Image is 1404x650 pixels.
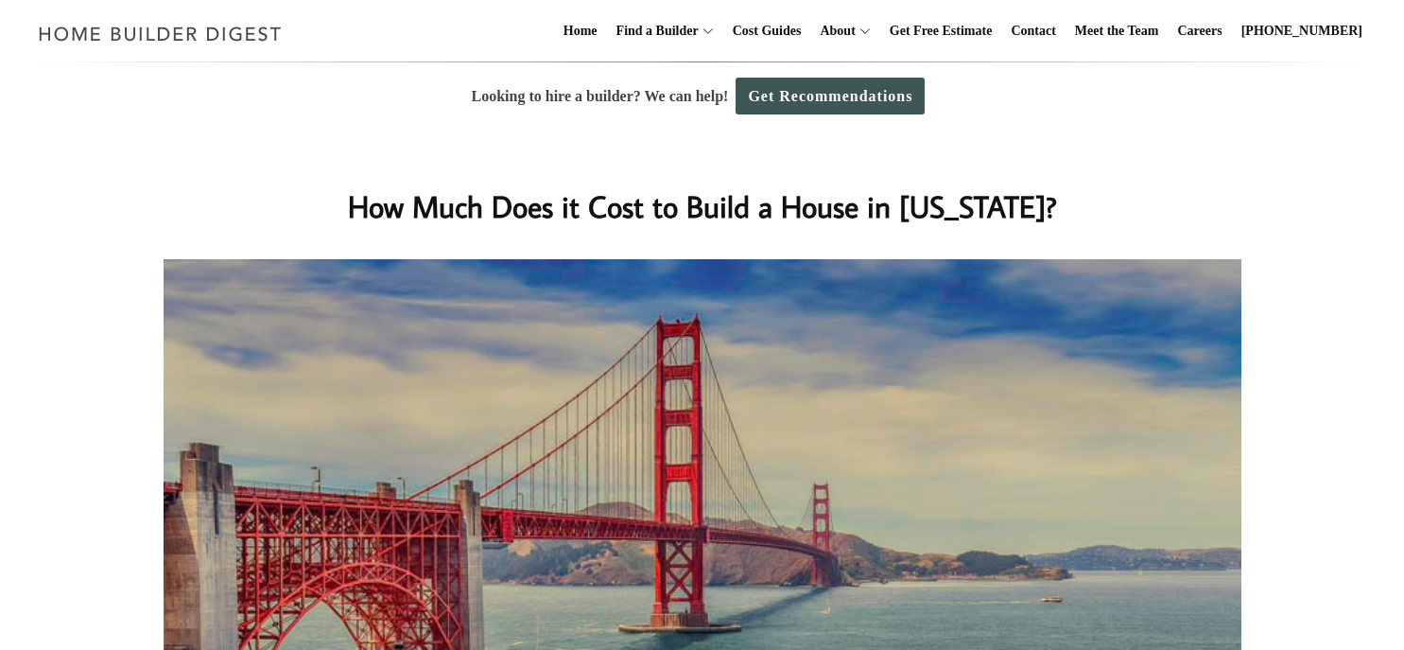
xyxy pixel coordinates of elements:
a: Find a Builder [609,1,699,61]
a: Careers [1170,1,1230,61]
a: Get Free Estimate [882,1,1000,61]
a: Home [556,1,605,61]
a: Contact [1003,1,1063,61]
a: Meet the Team [1067,1,1167,61]
a: Get Recommendations [736,78,925,114]
h1: How Much Does it Cost to Build a House in [US_STATE]? [325,184,1080,229]
img: Home Builder Digest [30,15,290,52]
a: [PHONE_NUMBER] [1234,1,1370,61]
a: Cost Guides [725,1,809,61]
a: About [812,1,855,61]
